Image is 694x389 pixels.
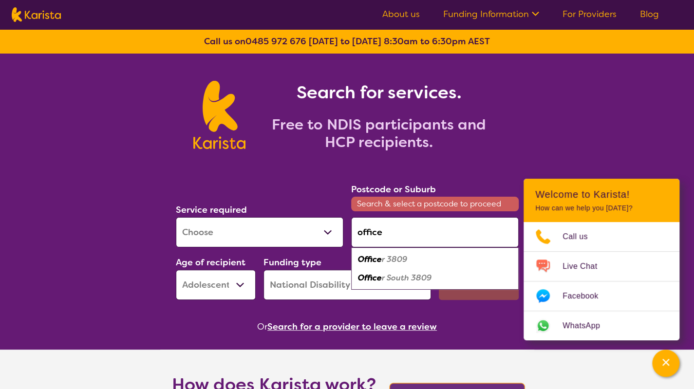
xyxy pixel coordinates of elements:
[176,204,247,216] label: Service required
[652,350,679,377] button: Channel Menu
[12,7,61,22] img: Karista logo
[563,289,610,303] span: Facebook
[563,318,612,333] span: WhatsApp
[176,257,245,268] label: Age of recipient
[257,319,267,334] span: Or
[245,36,306,47] a: 0485 972 676
[351,197,519,211] span: Search & select a postcode to proceed
[257,81,501,104] h1: Search for services.
[356,269,514,287] div: Officer South 3809
[563,8,617,20] a: For Providers
[524,311,679,340] a: Web link opens in a new tab.
[204,36,490,47] b: Call us on [DATE] to [DATE] 8:30am to 6:30pm AEST
[351,217,519,247] input: Type
[382,254,407,264] em: r 3809
[443,8,539,20] a: Funding Information
[382,8,420,20] a: About us
[356,250,514,269] div: Officer 3809
[524,222,679,340] ul: Choose channel
[263,257,321,268] label: Funding type
[563,259,609,274] span: Live Chat
[640,8,659,20] a: Blog
[524,179,679,340] div: Channel Menu
[358,273,382,283] em: Office
[563,229,600,244] span: Call us
[358,254,382,264] em: Office
[257,116,501,151] h2: Free to NDIS participants and HCP recipients.
[535,204,668,212] p: How can we help you [DATE]?
[535,188,668,200] h2: Welcome to Karista!
[193,81,245,149] img: Karista logo
[351,184,436,195] label: Postcode or Suburb
[382,273,431,283] em: r South 3809
[267,319,437,334] button: Search for a provider to leave a review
